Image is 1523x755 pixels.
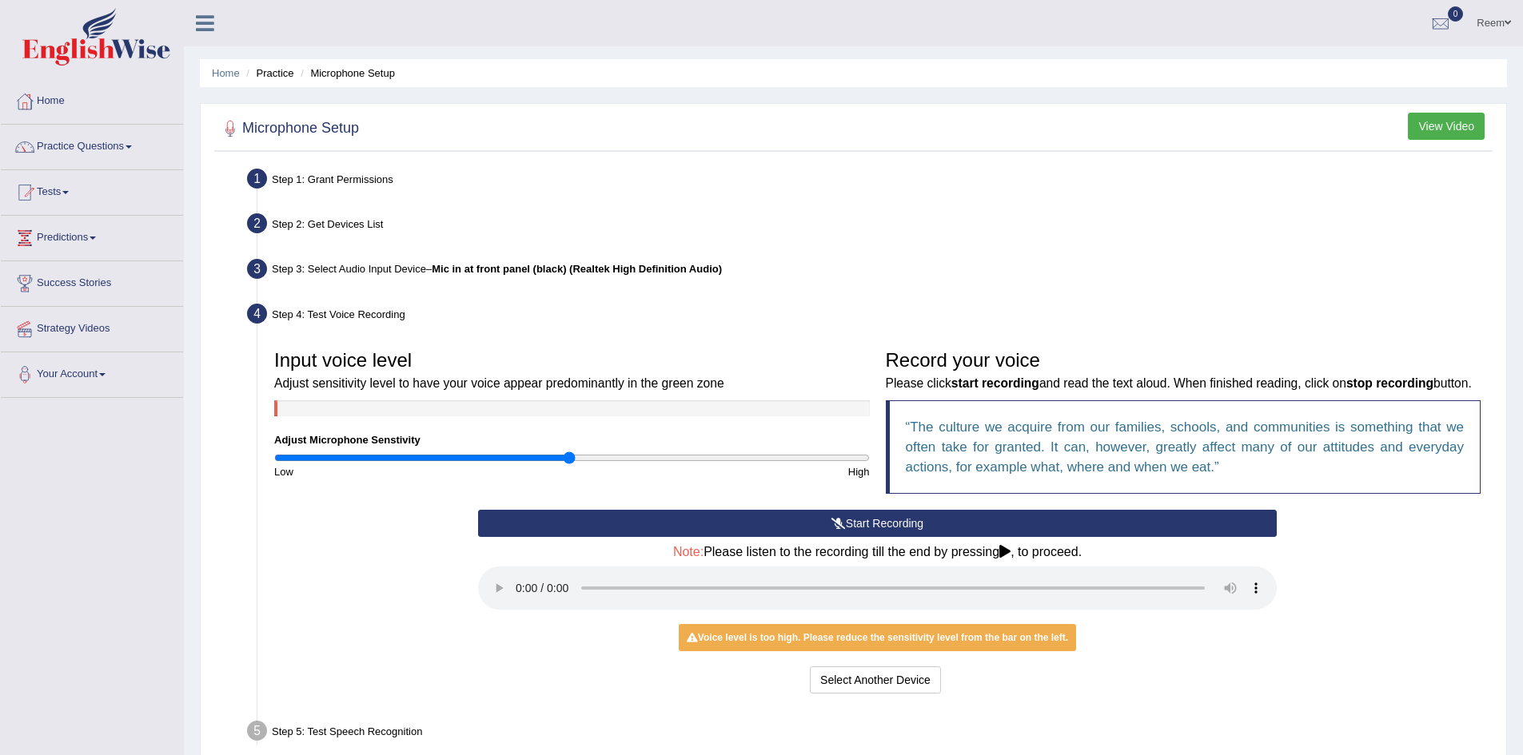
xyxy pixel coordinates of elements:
h2: Microphone Setup [218,117,359,141]
q: The culture we acquire from our families, schools, and communities is something that we often tak... [906,419,1465,475]
span: Note: [673,545,704,558]
small: Adjust sensitivity level to have your voice appear predominantly in the green zone [274,376,724,390]
button: Select Another Device [810,666,941,693]
div: Step 5: Test Speech Recognition [240,716,1499,751]
li: Practice [242,66,293,81]
h3: Record your voice [886,350,1481,392]
button: View Video [1408,113,1485,140]
div: Step 3: Select Audio Input Device [240,254,1499,289]
button: Start Recording [478,510,1277,537]
label: Adjust Microphone Senstivity [274,432,421,447]
a: Home [1,79,183,119]
div: Step 4: Test Voice Recording [240,299,1499,334]
div: Step 2: Get Devices List [240,209,1499,244]
h3: Input voice level [274,350,870,392]
a: Practice Questions [1,125,183,165]
b: stop recording [1346,376,1433,390]
a: Success Stories [1,261,183,301]
div: Voice level is too high. Please reduce the sensitivity level from the bar on the left. [679,624,1076,651]
a: Tests [1,170,183,210]
div: High [572,464,877,479]
a: Home [212,67,240,79]
div: Step 1: Grant Permissions [240,164,1499,199]
div: Low [266,464,572,479]
li: Microphone Setup [297,66,395,81]
span: – [426,263,722,275]
h4: Please listen to the recording till the end by pressing , to proceed. [478,545,1277,559]
b: start recording [951,376,1039,390]
small: Please click and read the text aloud. When finished reading, click on button. [886,376,1472,390]
a: Strategy Videos [1,307,183,347]
span: 0 [1448,6,1464,22]
a: Predictions [1,216,183,256]
b: Mic in at front panel (black) (Realtek High Definition Audio) [432,263,722,275]
a: Your Account [1,352,183,392]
